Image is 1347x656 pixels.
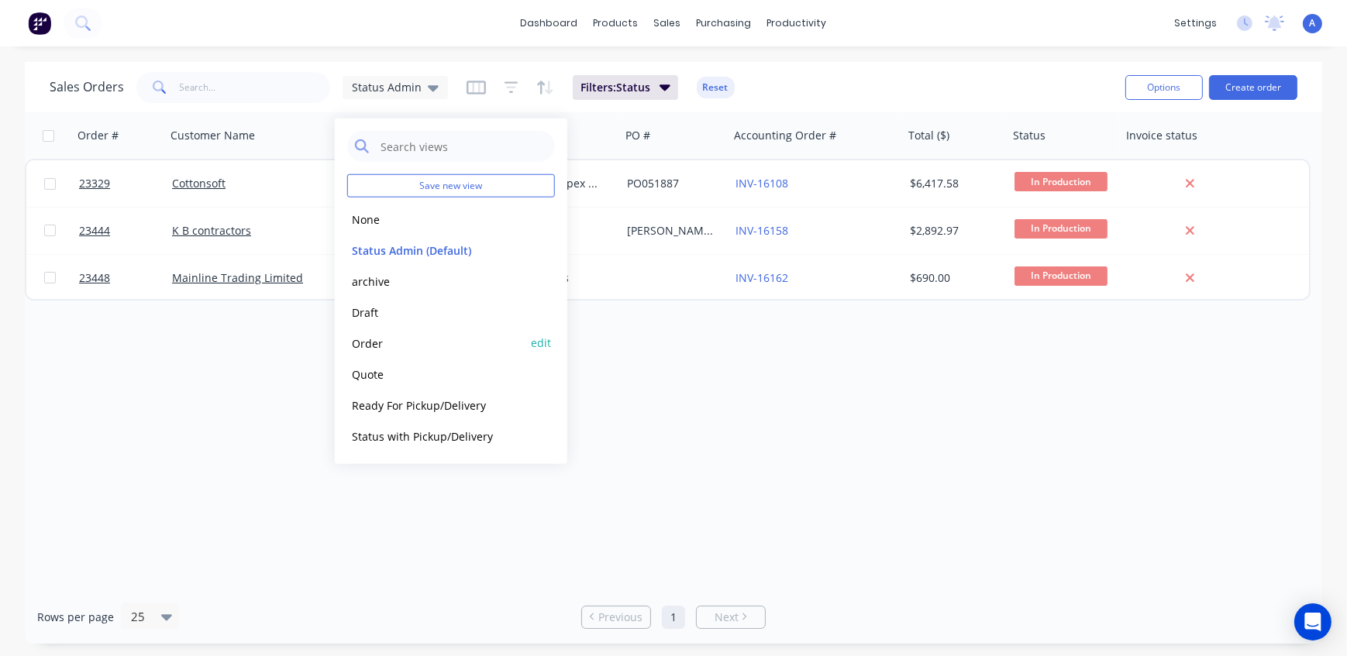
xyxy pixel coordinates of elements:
[1294,603,1331,641] div: Open Intercom Messenger
[37,610,114,625] span: Rows per page
[172,223,251,238] a: K B contractors
[1310,16,1316,30] span: A
[347,427,524,445] button: Status with Pickup/Delivery
[1015,219,1108,239] span: In Production
[646,12,689,35] div: sales
[734,128,836,143] div: Accounting Order #
[379,131,547,162] input: Search views
[582,610,650,625] a: Previous page
[575,606,772,629] ul: Pagination
[736,223,788,238] a: INV-16158
[627,223,718,239] div: [PERSON_NAME] concrete E/T
[736,176,788,191] a: INV-16108
[50,80,124,94] h1: Sales Orders
[79,270,110,286] span: 23448
[347,334,524,352] button: Order
[715,610,739,625] span: Next
[79,223,110,239] span: 23444
[580,80,650,95] span: Filters: Status
[347,272,524,290] button: archive
[79,255,172,301] a: 23448
[910,176,997,191] div: $6,417.58
[79,176,110,191] span: 23329
[79,208,172,254] a: 23444
[352,79,422,95] span: Status Admin
[908,128,949,143] div: Total ($)
[910,270,997,286] div: $690.00
[347,365,524,383] button: Quote
[513,12,586,35] a: dashboard
[172,270,303,285] a: Mainline Trading Limited
[760,12,835,35] div: productivity
[1209,75,1297,100] button: Create order
[28,12,51,35] img: Factory
[347,174,555,197] button: Save new view
[347,210,524,228] button: None
[531,335,551,351] button: edit
[1015,172,1108,191] span: In Production
[573,75,678,100] button: Filters:Status
[78,128,119,143] div: Order #
[662,606,685,629] a: Page 1 is your current page
[1015,266,1108,286] span: In Production
[1125,75,1203,100] button: Options
[627,176,718,191] div: PO051887
[689,12,760,35] div: purchasing
[1166,12,1225,35] div: settings
[180,72,331,103] input: Search...
[1126,128,1197,143] div: Invoice status
[171,128,255,143] div: Customer Name
[347,241,524,259] button: Status Admin (Default)
[347,303,524,321] button: Draft
[697,610,765,625] a: Next page
[598,610,642,625] span: Previous
[586,12,646,35] div: products
[172,176,226,191] a: Cottonsoft
[910,223,997,239] div: $2,892.97
[347,396,524,414] button: Ready For Pickup/Delivery
[697,77,735,98] button: Reset
[625,128,650,143] div: PO #
[736,270,788,285] a: INV-16162
[79,160,172,207] a: 23329
[1013,128,1046,143] div: Status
